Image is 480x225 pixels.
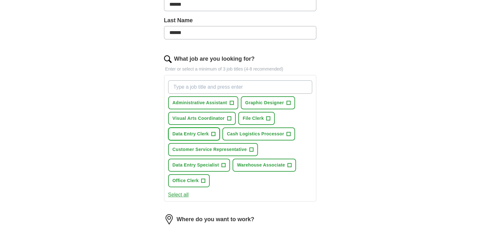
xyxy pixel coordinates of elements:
[173,131,209,137] span: Data Entry Clerk
[173,99,227,106] span: Administrative Assistant
[168,174,210,187] button: Office Clerk
[164,214,174,224] img: location.png
[168,143,258,156] button: Customer Service Representative
[173,177,199,184] span: Office Clerk
[241,96,295,109] button: Graphic Designer
[173,115,225,122] span: Visual Arts Coordinator
[168,191,189,199] button: Select all
[168,96,238,109] button: Administrative Assistant
[238,112,275,125] button: File Clerk
[164,66,316,72] p: Enter or select a minimum of 3 job titles (4-8 recommended)
[168,80,312,94] input: Type a job title and press enter
[168,112,236,125] button: Visual Arts Coordinator
[245,99,284,106] span: Graphic Designer
[173,146,247,153] span: Customer Service Representative
[237,162,285,168] span: Warehouse Associate
[168,127,220,140] button: Data Entry Clerk
[173,162,219,168] span: Data Entry Specialist
[177,215,254,224] label: Where do you want to work?
[222,127,295,140] button: Cash Logistics Processor
[174,55,255,63] label: What job are you looking for?
[164,16,316,25] label: Last Name
[243,115,264,122] span: File Clerk
[168,159,230,172] button: Data Entry Specialist
[164,55,172,63] img: search.png
[233,159,296,172] button: Warehouse Associate
[227,131,284,137] span: Cash Logistics Processor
